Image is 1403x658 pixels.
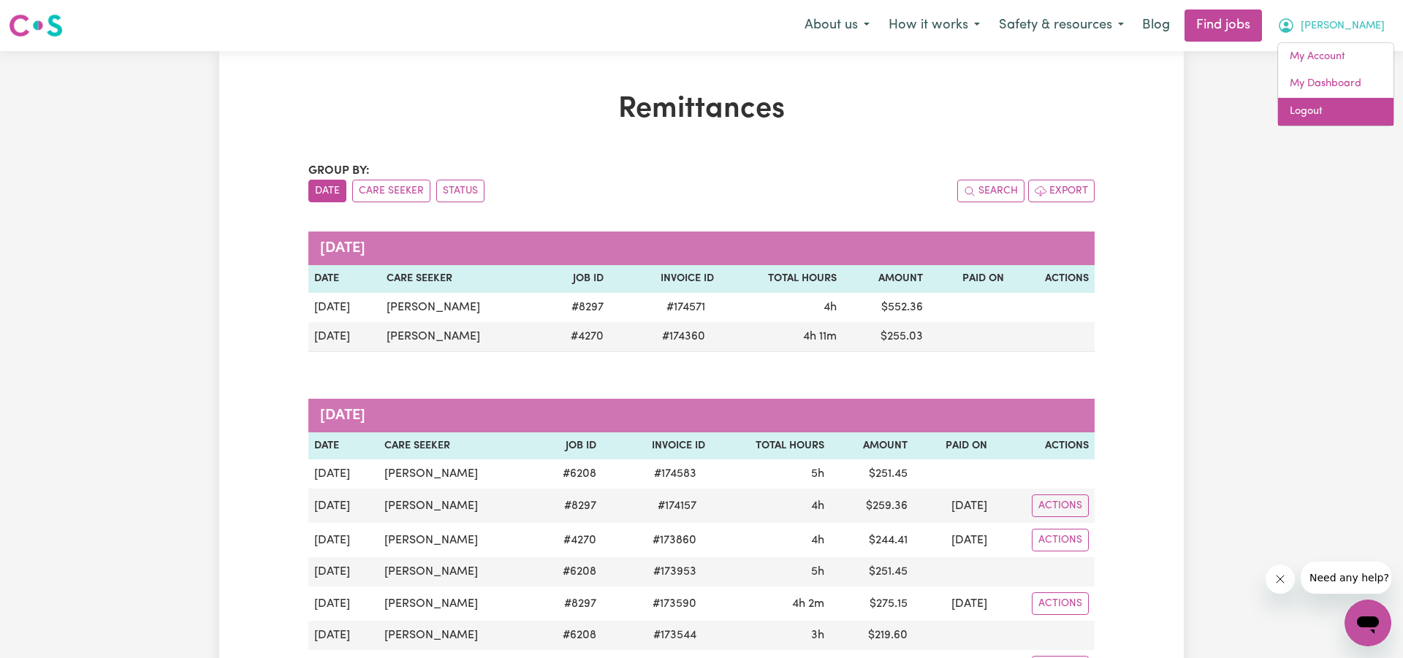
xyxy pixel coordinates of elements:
[913,489,992,523] td: [DATE]
[308,92,1095,127] h1: Remittances
[824,302,837,313] span: 4 hours
[1032,494,1089,517] button: Actions
[1010,265,1095,293] th: Actions
[9,9,63,42] a: Careseekers logo
[957,180,1024,202] button: Search
[308,180,346,202] button: sort invoices by date
[535,586,602,621] td: # 8297
[379,586,534,621] td: [PERSON_NAME]
[830,586,913,621] td: $ 275.15
[658,299,714,316] span: # 174571
[1032,592,1089,615] button: Actions
[811,566,824,578] span: 5 hours
[792,598,824,610] span: 4 hours 2 minutes
[645,627,705,644] span: # 173544
[1133,9,1179,42] a: Blog
[929,265,1010,293] th: Paid On
[609,265,720,293] th: Invoice ID
[308,489,379,523] td: [DATE]
[436,180,484,202] button: sort invoices by paid status
[308,293,381,322] td: [DATE]
[379,432,534,460] th: Care Seeker
[1268,10,1394,41] button: My Account
[645,563,705,581] span: # 173953
[1277,42,1394,126] div: My Account
[803,331,837,343] span: 4 hours 11 minutes
[843,265,929,293] th: Amount
[645,465,705,483] span: # 174583
[811,630,824,641] span: 3 hours
[711,432,830,460] th: Total Hours
[653,328,714,345] span: # 174360
[308,557,379,586] td: [DATE]
[1278,98,1394,126] a: Logout
[830,432,913,460] th: Amount
[381,265,541,293] th: Care Seeker
[308,432,379,460] th: Date
[913,586,992,621] td: [DATE]
[795,10,879,41] button: About us
[352,180,430,202] button: sort invoices by care seeker
[811,535,824,546] span: 4 hours
[1345,600,1391,646] iframe: Button to launch messaging window
[541,265,609,293] th: Job ID
[379,621,534,650] td: [PERSON_NAME]
[644,595,705,613] span: # 173590
[644,532,705,549] span: # 173860
[879,10,989,41] button: How it works
[308,459,379,489] td: [DATE]
[830,523,913,557] td: $ 244.41
[541,293,609,322] td: # 8297
[1278,43,1394,71] a: My Account
[541,322,609,352] td: # 4270
[381,293,541,322] td: [PERSON_NAME]
[379,489,534,523] td: [PERSON_NAME]
[843,293,929,322] td: $ 552.36
[535,557,602,586] td: # 6208
[308,586,379,621] td: [DATE]
[535,432,602,460] th: Job ID
[535,459,602,489] td: # 6208
[1266,565,1295,594] iframe: Close message
[830,557,913,586] td: $ 251.45
[308,523,379,557] td: [DATE]
[811,468,824,480] span: 5 hours
[989,10,1133,41] button: Safety & resources
[9,12,63,39] img: Careseekers logo
[913,523,992,557] td: [DATE]
[379,523,534,557] td: [PERSON_NAME]
[308,399,1095,432] caption: [DATE]
[720,265,843,293] th: Total Hours
[1185,9,1262,42] a: Find jobs
[308,232,1095,265] caption: [DATE]
[830,621,913,650] td: $ 219.60
[1301,562,1391,594] iframe: Message from company
[381,322,541,352] td: [PERSON_NAME]
[379,557,534,586] td: [PERSON_NAME]
[308,322,381,352] td: [DATE]
[830,489,913,523] td: $ 259.36
[308,165,370,177] span: Group by:
[649,497,705,515] span: # 174157
[535,489,602,523] td: # 8297
[308,265,381,293] th: Date
[993,432,1095,460] th: Actions
[811,500,824,512] span: 4 hours
[1032,529,1089,551] button: Actions
[602,432,712,460] th: Invoice ID
[535,523,602,557] td: # 4270
[843,322,929,352] td: $ 255.03
[830,459,913,489] td: $ 251.45
[379,459,534,489] td: [PERSON_NAME]
[913,432,992,460] th: Paid On
[1278,70,1394,98] a: My Dashboard
[308,621,379,650] td: [DATE]
[1028,180,1095,202] button: Export
[1301,18,1385,34] span: [PERSON_NAME]
[535,621,602,650] td: # 6208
